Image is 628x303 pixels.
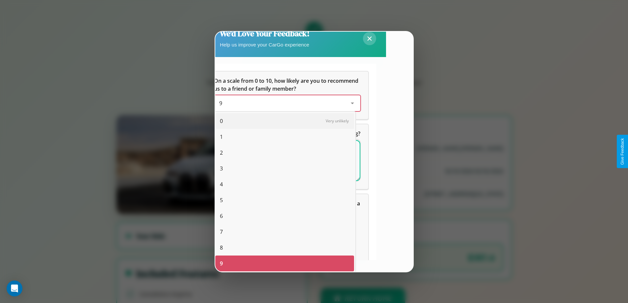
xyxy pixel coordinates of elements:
[215,161,354,176] div: 3
[326,118,349,124] span: Very unlikely
[215,129,354,145] div: 1
[219,100,222,107] span: 9
[220,180,223,188] span: 4
[220,40,310,49] p: Help us improve your CarGo experience
[215,208,354,224] div: 6
[620,138,625,165] div: Give Feedback
[215,145,354,161] div: 2
[214,77,360,93] h5: On a scale from 0 to 10, how likely are you to recommend us to a friend or family member?
[206,72,368,119] div: On a scale from 0 to 10, how likely are you to recommend us to a friend or family member?
[215,240,354,256] div: 8
[214,95,360,111] div: On a scale from 0 to 10, how likely are you to recommend us to a friend or family member?
[220,28,310,39] h2: We'd Love Your Feedback!
[220,117,223,125] span: 0
[215,113,354,129] div: 0
[220,244,223,252] span: 8
[220,228,223,236] span: 7
[214,200,361,215] span: Which of the following features do you value the most in a vehicle?
[214,77,360,92] span: On a scale from 0 to 10, how likely are you to recommend us to a friend or family member?
[220,259,223,267] span: 9
[220,212,223,220] span: 6
[7,281,22,296] div: Open Intercom Messenger
[215,271,354,287] div: 10
[220,149,223,157] span: 2
[215,192,354,208] div: 5
[214,130,360,137] span: What can we do to make your experience more satisfying?
[215,224,354,240] div: 7
[215,176,354,192] div: 4
[220,165,223,172] span: 3
[220,196,223,204] span: 5
[215,256,354,271] div: 9
[220,133,223,141] span: 1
